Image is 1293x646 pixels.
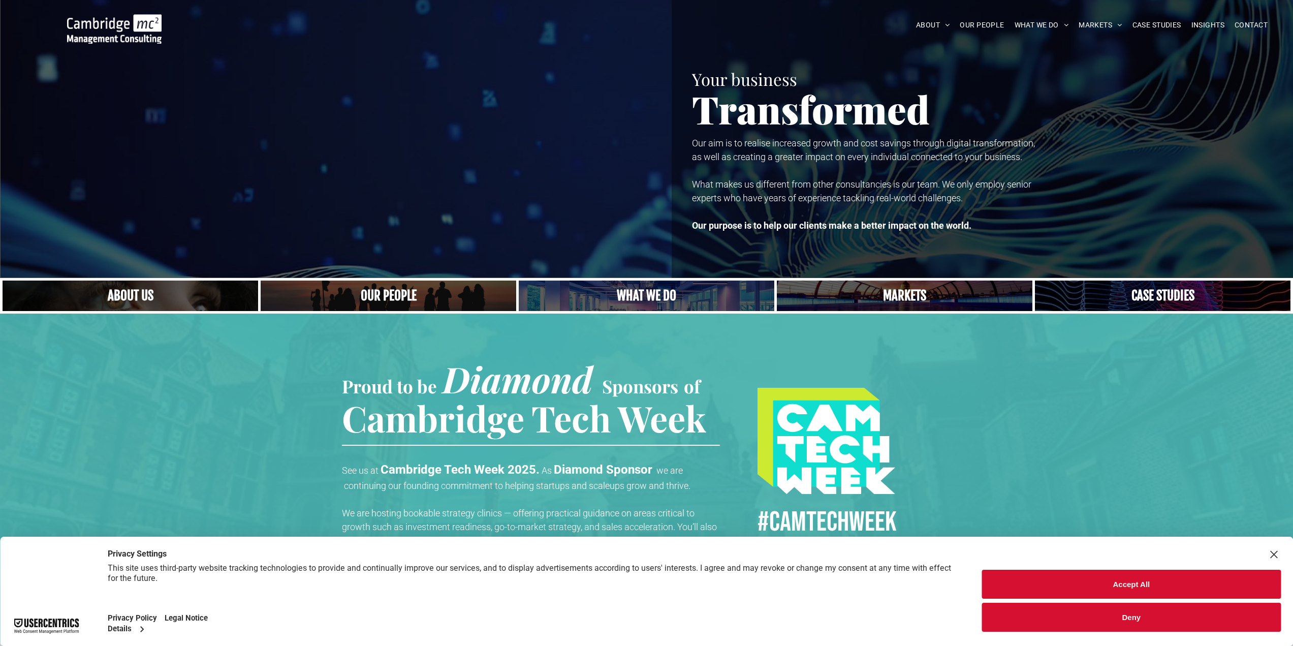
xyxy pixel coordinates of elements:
[542,465,552,476] span: As
[344,480,690,491] span: continuing our founding commitment to helping startups and scaleups grow and thrive.
[342,374,437,398] span: Proud to be
[342,508,721,560] span: We are hosting bookable strategy clinics — offering practical guidance on areas critical to growt...
[602,374,678,398] span: Sponsors
[1229,17,1273,33] a: CONTACT
[554,463,652,477] strong: Diamond Sponsor
[1010,17,1074,33] a: WHAT WE DO
[381,463,540,477] strong: Cambridge Tech Week 2025.
[684,374,700,398] span: of
[1035,281,1290,311] a: CASE STUDIES | See an Overview of All Our Case Studies | Cambridge Management Consulting
[692,138,1035,162] span: Our aim is to realise increased growth and cost savings through digital transformation, as well a...
[519,281,774,311] a: A yoga teacher lifting his whole body off the ground in the peacock pose
[692,83,930,134] span: Transformed
[955,17,1009,33] a: OUR PEOPLE
[911,17,955,33] a: ABOUT
[342,394,706,442] span: Cambridge Tech Week
[692,220,971,231] strong: Our purpose is to help our clients make a better impact on the world.
[692,179,1031,203] span: What makes us different from other consultancies is our team. We only employ senior experts who h...
[656,465,683,476] span: we are
[3,281,258,311] a: Close up of woman's face, centered on her eyes
[67,14,162,44] img: Go to Homepage
[443,355,593,403] span: Diamond
[1074,17,1127,33] a: MARKETS
[67,16,162,26] a: Your Business Transformed | Cambridge Management Consulting
[777,281,1032,311] a: Our Markets | Cambridge Management Consulting
[1127,17,1186,33] a: CASE STUDIES
[1186,17,1229,33] a: INSIGHTS
[758,388,896,494] img: #CAMTECHWEEK logo, Procurement
[342,465,379,476] span: See us at
[758,505,897,539] span: #CamTECHWEEK
[692,68,797,90] span: Your business
[261,281,516,311] a: A crowd in silhouette at sunset, on a rise or lookout point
